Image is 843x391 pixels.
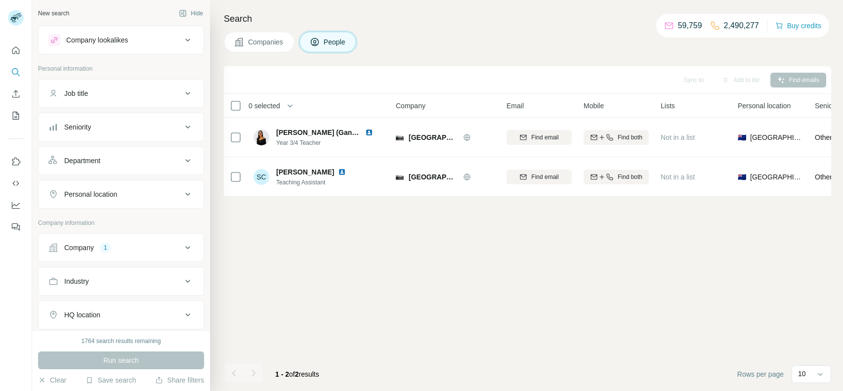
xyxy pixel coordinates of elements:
[815,133,832,141] span: Other
[64,156,100,166] div: Department
[64,243,94,253] div: Company
[85,375,136,385] button: Save search
[38,64,204,73] p: Personal information
[798,369,806,379] p: 10
[275,370,289,378] span: 1 - 2
[365,129,373,136] img: LinkedIn logo
[8,107,24,125] button: My lists
[39,236,204,260] button: Company1
[338,168,346,176] img: LinkedIn logo
[82,337,161,346] div: 1764 search results remaining
[409,132,458,142] span: [GEOGRAPHIC_DATA]
[64,88,88,98] div: Job title
[39,115,204,139] button: Seniority
[396,174,404,180] img: Logo of Vardon School
[253,169,269,185] div: SC
[8,85,24,103] button: Enrich CSV
[531,173,558,181] span: Find email
[39,149,204,173] button: Department
[276,129,370,136] span: [PERSON_NAME] (Ganesan)
[506,101,524,111] span: Email
[100,243,111,252] div: 1
[584,130,649,145] button: Find both
[39,28,204,52] button: Company lookalikes
[289,370,295,378] span: of
[506,170,572,184] button: Find email
[738,101,791,111] span: Personal location
[738,132,746,142] span: 🇳🇿
[678,20,702,32] p: 59,759
[531,133,558,142] span: Find email
[8,63,24,81] button: Search
[8,42,24,59] button: Quick start
[276,178,358,187] span: Teaching Assistant
[661,101,675,111] span: Lists
[724,20,759,32] p: 2,490,277
[38,218,204,227] p: Company information
[249,101,280,111] span: 0 selected
[775,19,821,33] button: Buy credits
[584,170,649,184] button: Find both
[815,101,842,111] span: Seniority
[224,12,831,26] h4: Search
[64,122,91,132] div: Seniority
[295,370,299,378] span: 2
[618,173,642,181] span: Find both
[275,370,319,378] span: results
[661,133,695,141] span: Not in a list
[253,130,269,145] img: Avatar
[8,196,24,214] button: Dashboard
[8,153,24,171] button: Use Surfe on LinkedIn
[815,173,832,181] span: Other
[38,9,69,18] div: New search
[750,172,803,182] span: [GEOGRAPHIC_DATA]
[584,101,604,111] span: Mobile
[750,132,803,142] span: [GEOGRAPHIC_DATA]
[276,138,385,147] span: Year 3/4 Teacher
[276,167,334,177] span: [PERSON_NAME]
[39,82,204,105] button: Job title
[248,37,284,47] span: Companies
[64,189,117,199] div: Personal location
[506,130,572,145] button: Find email
[8,174,24,192] button: Use Surfe API
[409,172,458,182] span: [GEOGRAPHIC_DATA]
[324,37,346,47] span: People
[155,375,204,385] button: Share filters
[64,310,100,320] div: HQ location
[738,172,746,182] span: 🇳🇿
[39,303,204,327] button: HQ location
[396,101,425,111] span: Company
[39,269,204,293] button: Industry
[38,375,66,385] button: Clear
[737,369,784,379] span: Rows per page
[64,276,89,286] div: Industry
[618,133,642,142] span: Find both
[39,182,204,206] button: Personal location
[396,134,404,140] img: Logo of Vardon School
[8,218,24,236] button: Feedback
[661,173,695,181] span: Not in a list
[66,35,128,45] div: Company lookalikes
[172,6,210,21] button: Hide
